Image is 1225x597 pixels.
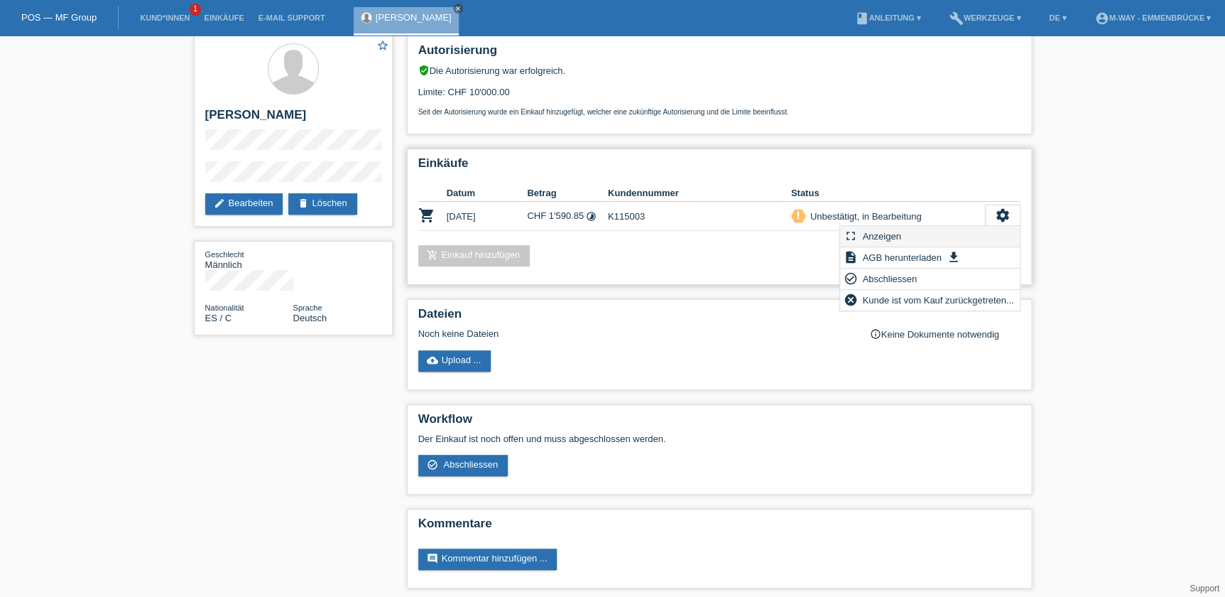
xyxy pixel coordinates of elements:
[847,14,927,22] a: bookAnleitung ▾
[443,459,498,470] span: Abschliessen
[608,185,791,202] th: Kundennummer
[1042,14,1073,22] a: DE ▾
[418,156,1020,178] h2: Einkäufe
[608,202,791,231] td: K115003
[418,434,1020,444] p: Der Einkauf ist noch offen und muss abgeschlossen werden.
[251,14,332,22] a: E-Mail Support
[844,271,858,286] i: check_circle_outline
[418,350,491,372] a: cloud_uploadUpload ...
[942,14,1028,22] a: buildWerkzeuge ▾
[995,208,1011,223] i: settings
[791,185,985,202] th: Status
[844,250,858,264] i: description
[870,328,881,340] i: info_outline
[427,355,438,366] i: cloud_upload
[860,249,943,266] span: AGB herunterladen
[418,65,430,76] i: verified_user
[376,12,452,23] a: [PERSON_NAME]
[806,209,922,224] div: Unbestätigt, in Bearbeitung
[946,250,960,264] i: get_app
[205,313,232,323] span: Spanien / C / 03.07.1981
[454,5,462,12] i: close
[205,108,381,129] h2: [PERSON_NAME]
[418,207,435,224] i: POSP00026729
[870,328,1020,340] div: Keine Dokumente notwendig
[854,11,869,26] i: book
[418,412,1020,434] h2: Workflow
[427,459,438,470] i: check_circle_outline
[860,270,919,287] span: Abschliessen
[288,193,356,215] a: deleteLöschen
[376,39,389,54] a: star_border
[418,245,530,267] a: add_shopping_cartEinkauf hinzufügen
[427,249,438,261] i: add_shopping_cart
[860,227,903,244] span: Anzeigen
[418,455,508,476] a: check_circle_outline Abschliessen
[418,517,1020,538] h2: Kommentare
[418,43,1020,65] h2: Autorisierung
[293,313,327,323] span: Deutsch
[418,328,852,339] div: Noch keine Dateien
[1189,583,1219,593] a: Support
[205,249,293,270] div: Männlich
[844,229,858,243] i: fullscreen
[447,202,528,231] td: [DATE]
[793,210,803,220] i: priority_high
[376,39,389,52] i: star_border
[427,553,438,564] i: comment
[21,12,97,23] a: POS — MF Group
[418,307,1020,328] h2: Dateien
[197,14,251,22] a: Einkäufe
[453,4,463,14] a: close
[214,198,225,209] i: edit
[418,65,1020,76] div: Die Autorisierung war erfolgreich.
[1094,11,1109,26] i: account_circle
[418,108,1020,116] p: Seit der Autorisierung wurde ein Einkauf hinzugefügt, welcher eine zukünftige Autorisierung und d...
[418,549,557,570] a: commentKommentar hinzufügen ...
[1087,14,1218,22] a: account_circlem-way - Emmenbrücke ▾
[133,14,197,22] a: Kund*innen
[527,202,608,231] td: CHF 1'590.85
[205,250,244,259] span: Geschlecht
[586,211,597,222] i: 4 Raten
[190,4,201,16] span: 1
[949,11,964,26] i: build
[205,303,244,312] span: Nationalität
[297,198,308,209] i: delete
[205,193,283,215] a: editBearbeiten
[527,185,608,202] th: Betrag
[447,185,528,202] th: Datum
[293,303,322,312] span: Sprache
[418,76,1020,116] div: Limite: CHF 10'000.00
